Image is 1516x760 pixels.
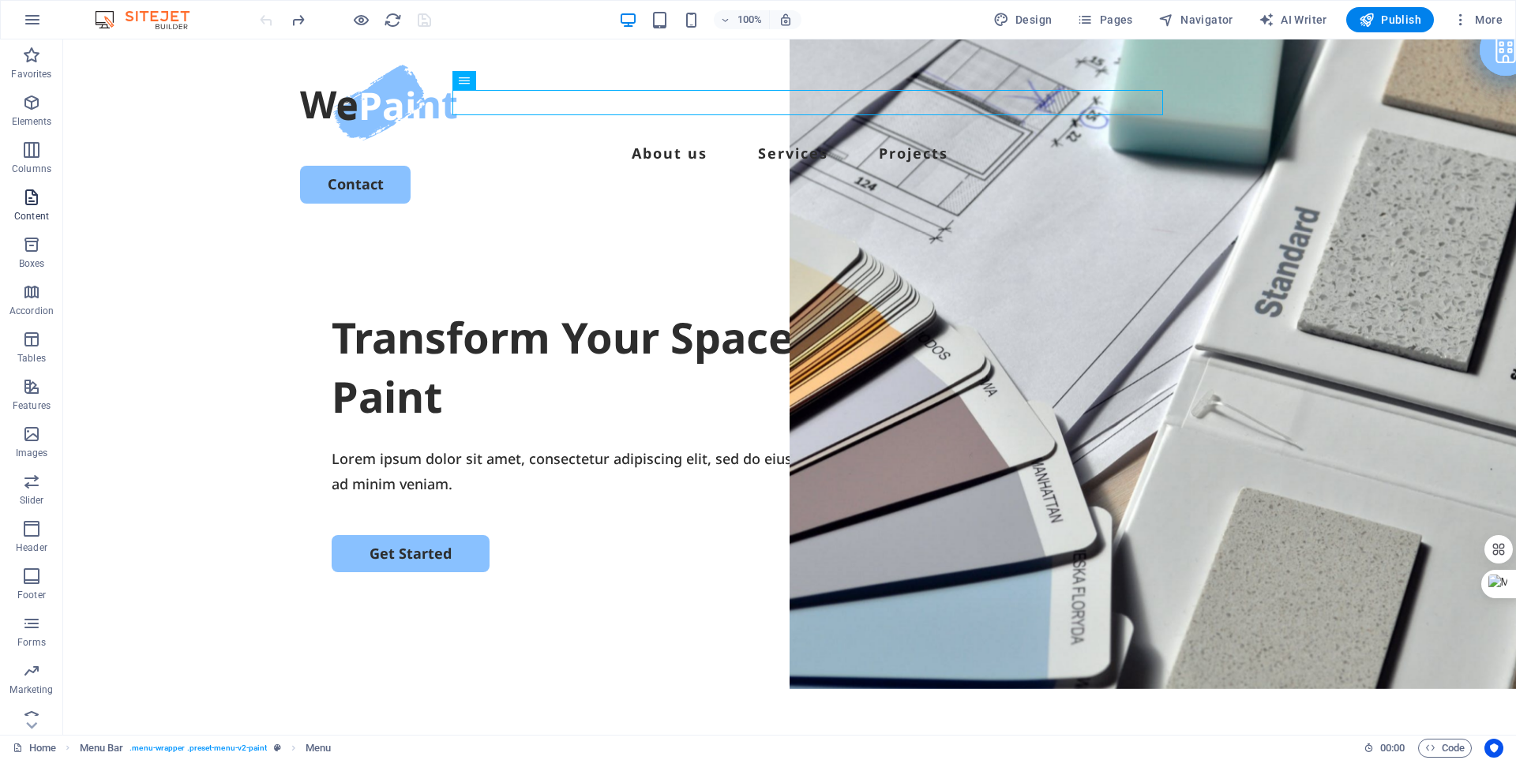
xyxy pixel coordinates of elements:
button: AI Writer [1252,7,1334,32]
span: : [1391,742,1394,754]
i: Reload page [384,11,402,29]
p: Slider [20,494,44,507]
button: Code [1418,739,1472,758]
span: Design [993,12,1053,28]
button: Click here to leave preview mode and continue editing [351,10,370,29]
i: On resize automatically adjust zoom level to fit chosen device. [779,13,793,27]
span: Publish [1359,12,1421,28]
p: Tables [17,352,46,365]
button: Design [987,7,1059,32]
span: 00 00 [1380,739,1405,758]
p: Elements [12,115,52,128]
i: Redo: Edit headline (Ctrl+Y, ⌘+Y) [289,11,307,29]
span: More [1453,12,1503,28]
p: Footer [17,589,46,601]
div: Design (Ctrl+Alt+Y) [987,7,1059,32]
img: Editor Logo [91,10,209,29]
span: Click to select. Double-click to edit [306,739,331,758]
span: Click to select. Double-click to edit [80,739,124,758]
button: More [1447,7,1509,32]
a: Click to cancel selection. Double-click to open Pages [13,739,56,758]
i: This element is a customizable preset [274,743,281,752]
h6: Session time [1364,739,1405,758]
p: Accordion [9,305,54,317]
p: Features [13,399,51,412]
span: . menu-wrapper .preset-menu-v2-paint [129,739,267,758]
p: Columns [12,163,51,175]
button: Navigator [1152,7,1240,32]
p: Boxes [19,257,45,270]
button: reload [383,10,402,29]
button: 100% [714,10,770,29]
span: Navigator [1158,12,1233,28]
span: AI Writer [1259,12,1327,28]
button: Pages [1071,7,1139,32]
button: Usercentrics [1484,739,1503,758]
button: redo [288,10,307,29]
span: Pages [1077,12,1132,28]
p: Header [16,541,47,554]
nav: breadcrumb [80,739,332,758]
p: Favorites [11,68,51,80]
p: Marketing [9,683,53,696]
p: Forms [17,636,46,649]
h6: 100% [737,10,763,29]
span: Code [1425,739,1465,758]
p: Content [14,210,49,223]
p: Images [16,447,48,459]
button: Publish [1346,7,1434,32]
